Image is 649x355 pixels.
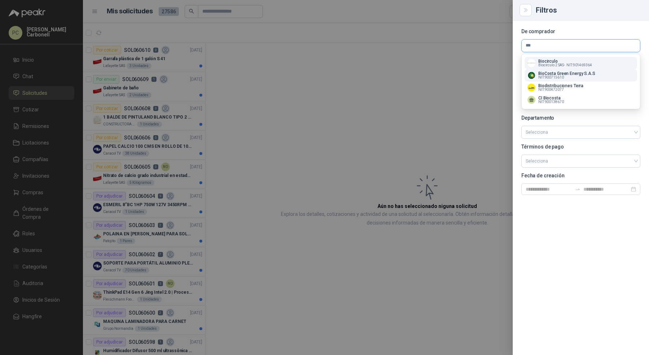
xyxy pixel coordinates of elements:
span: NIT : 900715610 [538,76,564,79]
p: Biocirculo [538,59,592,63]
button: CI BiocostaNIT:900138670 [525,94,637,106]
button: Company LogoBiodistribuciones TerraNIT:900472077 [525,81,637,94]
p: Biodistribuciones Terra [538,84,583,88]
p: Departamento [521,116,640,120]
img: Company Logo [527,71,535,79]
img: Company Logo [527,84,535,92]
p: Fecha de creación [521,173,640,178]
button: Company LogoBiocirculoBiocirculo 2 SAS-NIT:901469364 [525,57,637,69]
img: Company Logo [527,59,535,67]
div: Filtros [536,6,640,14]
span: to [575,186,580,192]
p: Términos de pago [521,145,640,149]
span: swap-right [575,186,580,192]
p: BioCosta Green Energy S.A.S [538,71,595,76]
span: NIT : 900138670 [538,100,564,104]
p: CI Biocosta [538,96,564,100]
button: Company LogoBioCosta Green Energy S.A.SNIT:900715610 [525,69,637,81]
p: De comprador [521,29,640,34]
button: Close [521,6,530,14]
span: Biocirculo 2 SAS - [538,63,565,67]
span: NIT : 900472077 [538,88,564,92]
span: NIT : 901469364 [566,63,592,67]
